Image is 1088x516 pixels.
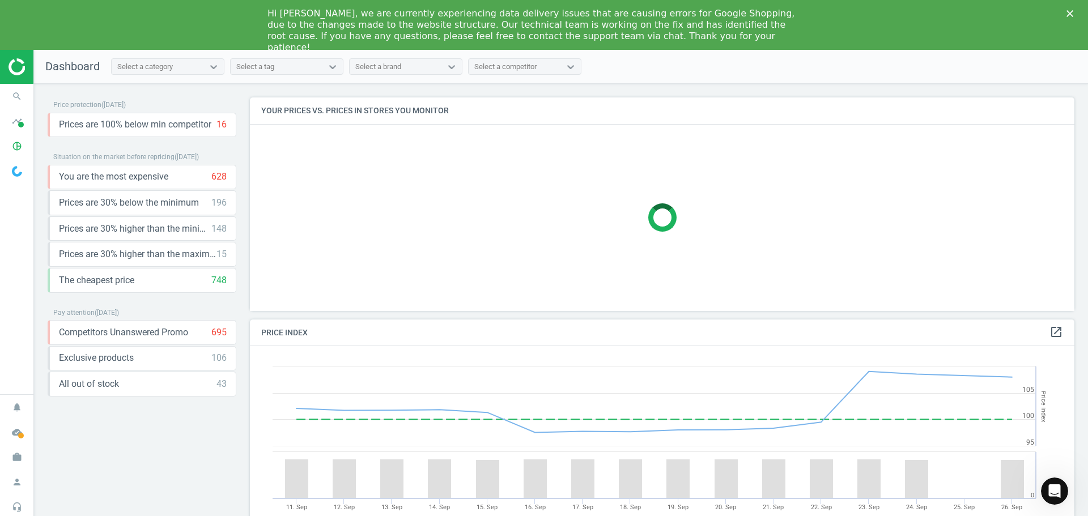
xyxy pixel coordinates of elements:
text: 0 [1031,492,1034,499]
i: notifications [6,396,28,418]
img: wGWNvw8QSZomAAAAABJRU5ErkJggg== [12,166,22,177]
div: 748 [211,274,227,287]
text: 95 [1026,438,1034,446]
div: 628 [211,170,227,183]
div: 106 [211,352,227,364]
span: ( [DATE] ) [95,309,119,317]
div: Select a brand [355,62,401,72]
tspan: 25. Sep [954,504,975,511]
span: Prices are 30% below the minimum [59,197,199,209]
text: 105 [1022,386,1034,394]
div: Select a tag [236,62,274,72]
i: work [6,446,28,468]
tspan: 26. Sep [1001,504,1022,511]
span: ( [DATE] ) [101,101,126,109]
tspan: 12. Sep [334,504,355,511]
div: Hi [PERSON_NAME], we are currently experiencing data delivery issues that are causing errors for ... [267,8,802,53]
tspan: 15. Sep [477,504,498,511]
div: 43 [216,378,227,390]
tspan: 18. Sep [620,504,641,511]
div: 15 [216,248,227,261]
i: pie_chart_outlined [6,135,28,157]
tspan: 21. Sep [763,504,784,511]
tspan: 22. Sep [811,504,832,511]
span: Prices are 30% higher than the minimum [59,223,211,235]
tspan: 17. Sep [572,504,593,511]
span: Exclusive products [59,352,134,364]
div: 695 [211,326,227,339]
h4: Your prices vs. prices in stores you monitor [250,97,1074,124]
h4: Price Index [250,319,1074,346]
div: 196 [211,197,227,209]
span: Competitors Unanswered Promo [59,326,188,339]
span: Price protection [53,101,101,109]
img: ajHJNr6hYgQAAAAASUVORK5CYII= [8,58,89,75]
text: 100 [1022,412,1034,420]
tspan: 11. Sep [286,504,307,511]
div: Select a category [117,62,173,72]
tspan: 24. Sep [906,504,927,511]
span: Dashboard [45,59,100,73]
span: Prices are 30% higher than the maximal [59,248,216,261]
span: You are the most expensive [59,170,168,183]
span: ( [DATE] ) [175,153,199,161]
tspan: Price Index [1040,391,1047,422]
tspan: 20. Sep [715,504,736,511]
span: All out of stock [59,378,119,390]
tspan: 16. Sep [525,504,546,511]
iframe: Intercom live chat [1041,477,1068,505]
span: Prices are 100% below min competitor [59,118,211,131]
tspan: 19. Sep [668,504,688,511]
div: 16 [216,118,227,131]
tspan: 13. Sep [381,504,402,511]
div: Select a competitor [474,62,537,72]
div: 148 [211,223,227,235]
span: Pay attention [53,309,95,317]
tspan: 23. Sep [858,504,879,511]
a: open_in_new [1049,325,1063,340]
tspan: 14. Sep [429,504,450,511]
span: Situation on the market before repricing [53,153,175,161]
i: search [6,86,28,107]
i: timeline [6,110,28,132]
div: Close [1066,10,1078,17]
i: open_in_new [1049,325,1063,339]
i: person [6,471,28,493]
i: cloud_done [6,421,28,443]
span: The cheapest price [59,274,134,287]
